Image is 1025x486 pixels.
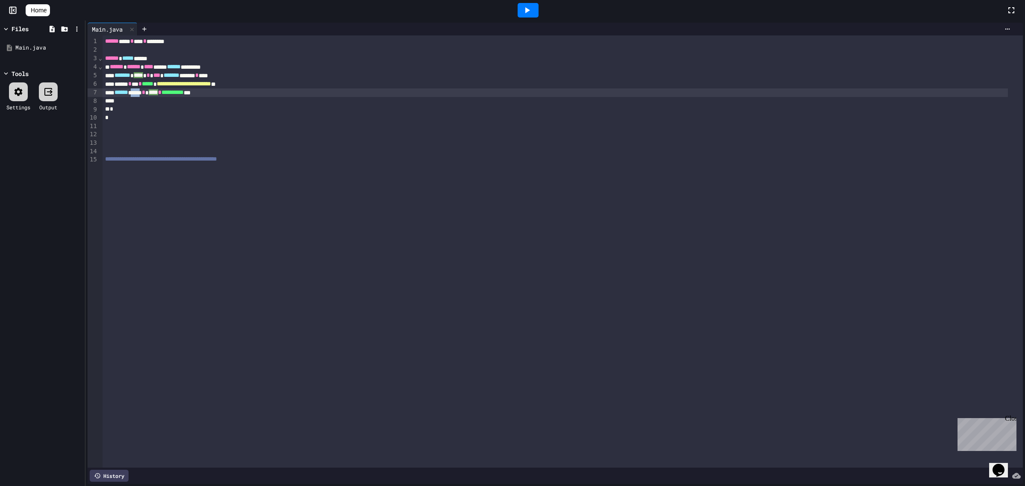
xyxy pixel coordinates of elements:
div: 5 [88,71,98,80]
span: Fold line [98,55,102,61]
span: Fold line [98,63,102,70]
div: 4 [88,63,98,71]
div: Main.java [88,23,138,35]
span: Home [31,6,47,15]
div: 8 [88,97,98,105]
div: History [90,470,129,482]
div: 14 [88,147,98,156]
div: 6 [88,80,98,88]
div: 3 [88,54,98,63]
div: 10 [88,114,98,122]
div: Settings [6,103,30,111]
div: 11 [88,122,98,131]
div: Main.java [88,25,127,34]
iframe: chat widget [954,415,1016,451]
iframe: chat widget [989,452,1016,477]
div: 15 [88,155,98,164]
div: 12 [88,130,98,139]
div: Tools [12,69,29,78]
div: Files [12,24,29,33]
div: Output [39,103,57,111]
div: Chat with us now!Close [3,3,59,54]
a: Home [26,4,50,16]
div: 2 [88,46,98,54]
div: Main.java [15,44,82,52]
div: 1 [88,37,98,46]
div: 13 [88,139,98,147]
div: 9 [88,105,98,114]
div: 7 [88,88,98,97]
